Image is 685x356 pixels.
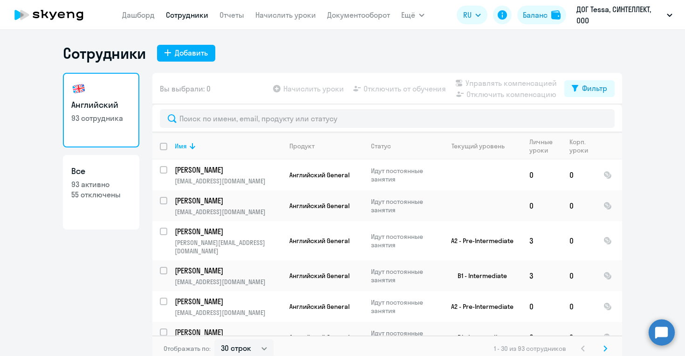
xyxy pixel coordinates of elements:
button: Ещё [401,6,425,24]
span: Английский General [289,272,349,280]
span: Английский General [289,202,349,210]
button: Балансbalance [517,6,566,24]
td: 2 [562,322,596,353]
p: [EMAIL_ADDRESS][DOMAIN_NAME] [175,308,281,317]
p: [PERSON_NAME][EMAIL_ADDRESS][DOMAIN_NAME] [175,238,281,255]
p: ДОГ Tessa, СИНТЕЛЛЕКТ, ООО [576,4,663,26]
div: Корп. уроки [569,138,589,154]
p: 93 сотрудника [71,113,131,123]
p: Идут постоянные занятия [371,167,435,183]
a: Дашборд [122,10,155,20]
p: [PERSON_NAME] [175,226,280,237]
span: Английский General [289,171,349,179]
div: Продукт [289,142,363,150]
h1: Сотрудники [63,44,146,63]
td: 0 [522,291,562,322]
td: A2 - Pre-Intermediate [435,291,522,322]
img: balance [551,10,561,20]
td: 0 [562,190,596,221]
a: Все93 активно55 отключены [63,155,139,230]
button: RU [457,6,487,24]
p: Идут постоянные занятия [371,329,435,346]
a: Английский93 сотрудника [63,73,139,147]
h3: Все [71,165,131,177]
a: Документооборот [327,10,390,20]
a: [PERSON_NAME] [175,327,281,337]
div: Текущий уровень [443,142,521,150]
td: B1 - Intermediate [435,322,522,353]
div: Личные уроки [529,138,562,154]
a: [PERSON_NAME] [175,265,281,276]
div: Фильтр [582,83,607,94]
p: [EMAIL_ADDRESS][DOMAIN_NAME] [175,177,281,185]
span: 1 - 30 из 93 сотрудников [494,344,566,353]
p: Идут постоянные занятия [371,267,435,284]
span: Вы выбрали: 0 [160,83,211,94]
span: Ещё [401,9,415,21]
td: 3 [522,221,562,260]
span: RU [463,9,472,21]
p: Идут постоянные занятия [371,298,435,315]
div: Статус [371,142,435,150]
button: Добавить [157,45,215,62]
a: [PERSON_NAME] [175,165,281,175]
td: 0 [562,160,596,190]
p: [PERSON_NAME] [175,165,280,175]
div: Баланс [523,9,548,21]
p: [PERSON_NAME] [175,195,280,206]
input: Поиск по имени, email, продукту или статусу [160,109,615,128]
a: [PERSON_NAME] [175,226,281,237]
a: [PERSON_NAME] [175,195,281,206]
p: [PERSON_NAME] [175,265,280,276]
p: Идут постоянные занятия [371,232,435,249]
a: [PERSON_NAME] [175,296,281,307]
div: Продукт [289,142,315,150]
div: Статус [371,142,391,150]
button: ДОГ Tessa, СИНТЕЛЛЕКТ, ООО [572,4,677,26]
td: 0 [562,291,596,322]
td: 0 [522,322,562,353]
td: A2 - Pre-Intermediate [435,221,522,260]
td: 3 [522,260,562,291]
p: [EMAIL_ADDRESS][DOMAIN_NAME] [175,278,281,286]
a: Начислить уроки [255,10,316,20]
td: 0 [562,260,596,291]
td: 0 [522,190,562,221]
div: Имя [175,142,281,150]
button: Фильтр [564,80,615,97]
td: 0 [522,160,562,190]
div: Текущий уровень [452,142,505,150]
h3: Английский [71,99,131,111]
p: [PERSON_NAME] [175,296,280,307]
a: Отчеты [219,10,244,20]
p: [EMAIL_ADDRESS][DOMAIN_NAME] [175,208,281,216]
img: english [71,81,86,96]
p: Идут постоянные занятия [371,197,435,214]
div: Корп. уроки [569,138,596,154]
span: Отображать по: [164,344,211,353]
td: B1 - Intermediate [435,260,522,291]
a: Сотрудники [166,10,208,20]
div: Личные уроки [529,138,555,154]
p: 93 активно [71,179,131,189]
span: Английский General [289,333,349,342]
span: Английский General [289,302,349,311]
p: 55 отключены [71,189,131,200]
span: Английский General [289,237,349,245]
div: Имя [175,142,187,150]
div: Добавить [175,47,208,58]
p: [PERSON_NAME] [175,327,280,337]
td: 0 [562,221,596,260]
